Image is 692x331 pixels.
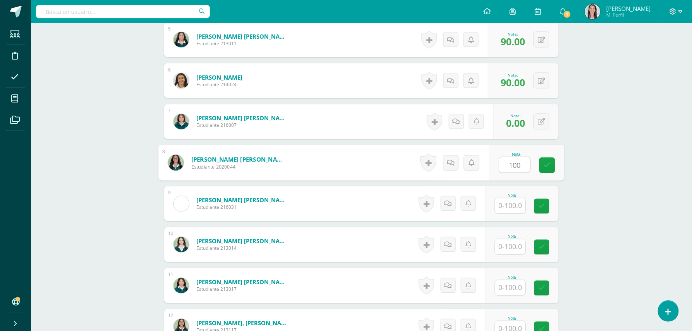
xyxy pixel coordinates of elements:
a: [PERSON_NAME] [PERSON_NAME] [191,155,287,164]
span: Estudiante 2020044 [191,164,287,171]
input: 0-100.0 [495,239,525,254]
span: Estudiante 214024 [196,81,242,88]
div: Nota: [501,72,525,78]
div: Nota: [506,113,525,119]
img: 440199d59a1bb4a241a9983326ac7319.png [174,196,189,212]
a: [PERSON_NAME], [PERSON_NAME] [196,319,289,327]
input: 0-100.0 [495,198,525,213]
span: Estudiante 216031 [196,204,289,211]
img: c60824b8cfacba7b1b1594c9ac331b9b.png [174,73,189,89]
span: Estudiante 216007 [196,122,289,129]
img: 7104dee1966dece4cb994d866b427164.png [585,4,600,19]
span: Estudiante 213014 [196,245,289,252]
div: Nota [495,276,529,280]
span: Estudiante 213011 [196,40,289,47]
span: 1 [563,10,571,19]
img: 6cc98f2282567af98d954e4206a18671.png [174,237,189,253]
input: 0-100.0 [499,157,530,173]
a: [PERSON_NAME] [196,73,242,81]
span: Estudiante 213017 [196,286,289,293]
input: 0-100.0 [495,280,525,295]
span: Mi Perfil [606,12,651,18]
a: [PERSON_NAME] [PERSON_NAME] [196,237,289,245]
span: 0.00 [506,117,525,130]
span: 90.00 [501,76,525,89]
a: [PERSON_NAME] [PERSON_NAME] [196,114,289,122]
img: 0c5a41cfdde5bb270759eb943fb6abf5.png [174,114,189,130]
div: Nota [495,194,529,198]
div: Nota [499,152,534,157]
div: Nota: [501,31,525,37]
div: Nota [495,235,529,239]
img: a01f4c67880a69ff8ac373e37573f08f.png [168,155,184,171]
a: [PERSON_NAME] [PERSON_NAME] [196,196,289,204]
span: 90.00 [501,35,525,48]
a: [PERSON_NAME] [PERSON_NAME] [196,32,289,40]
a: [PERSON_NAME] [PERSON_NAME] [196,278,289,286]
div: Nota [495,317,529,321]
input: Busca un usuario... [36,5,210,18]
img: 8670e599328e1b651da57b5535759df0.png [174,32,189,48]
span: [PERSON_NAME] [606,5,651,12]
img: 81c5ff103b5356a50bffbde80f5bec6f.png [174,278,189,293]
